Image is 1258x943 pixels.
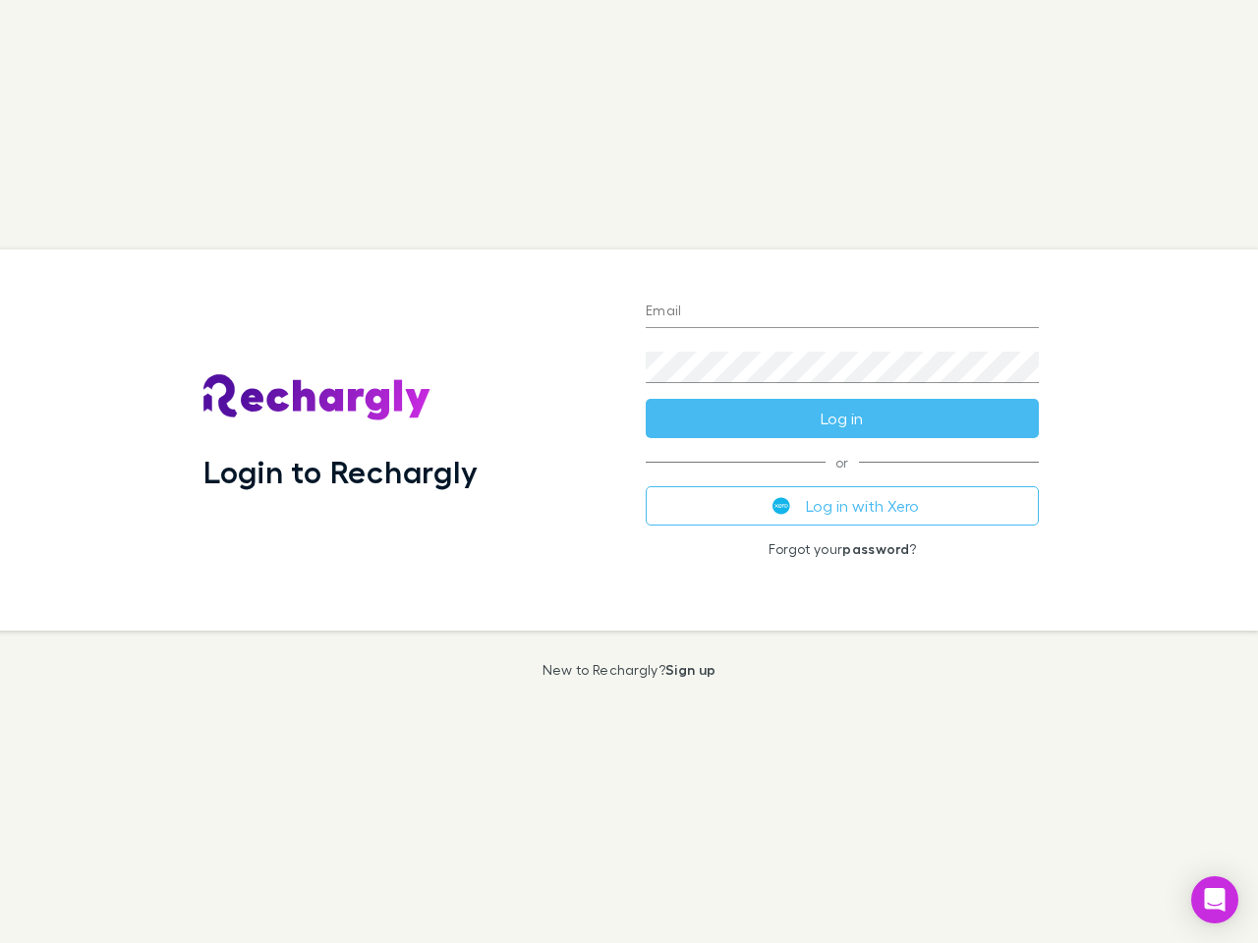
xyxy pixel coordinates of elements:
button: Log in with Xero [646,486,1039,526]
p: Forgot your ? [646,541,1039,557]
button: Log in [646,399,1039,438]
span: or [646,462,1039,463]
img: Rechargly's Logo [203,374,431,421]
img: Xero's logo [772,497,790,515]
a: password [842,540,909,557]
p: New to Rechargly? [543,662,716,678]
h1: Login to Rechargly [203,453,478,490]
a: Sign up [665,661,715,678]
div: Open Intercom Messenger [1191,876,1238,923]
